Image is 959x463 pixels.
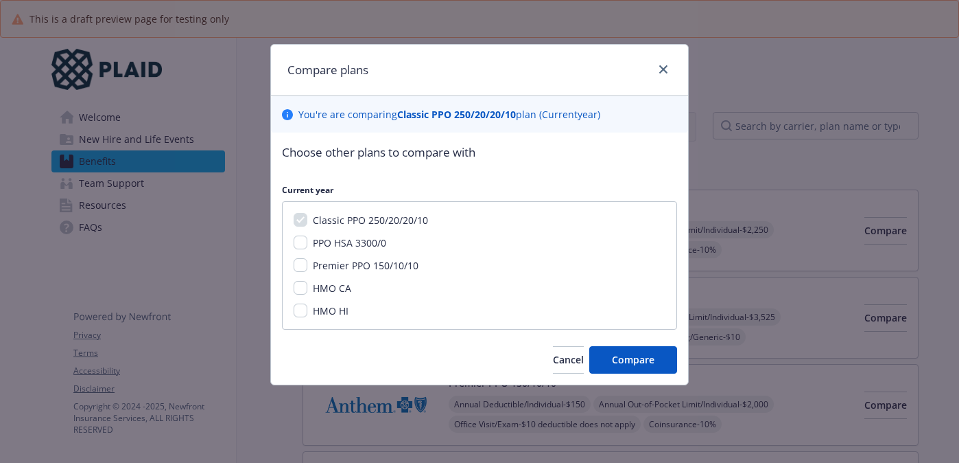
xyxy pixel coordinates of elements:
[553,353,584,366] span: Cancel
[589,346,677,374] button: Compare
[313,282,351,295] span: HMO CA
[553,346,584,374] button: Cancel
[313,259,418,272] span: Premier PPO 150/10/10
[397,108,516,121] b: Classic PPO 250/20/20/10
[313,236,386,249] span: PPO HSA 3300/0
[282,184,677,196] p: Current year
[612,353,654,366] span: Compare
[313,214,428,227] span: Classic PPO 250/20/20/10
[282,144,677,161] p: Choose other plans to compare with
[655,61,672,78] a: close
[313,304,348,317] span: HMO HI
[287,61,368,79] h1: Compare plans
[298,107,600,122] p: You ' re are comparing plan ( Current year)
